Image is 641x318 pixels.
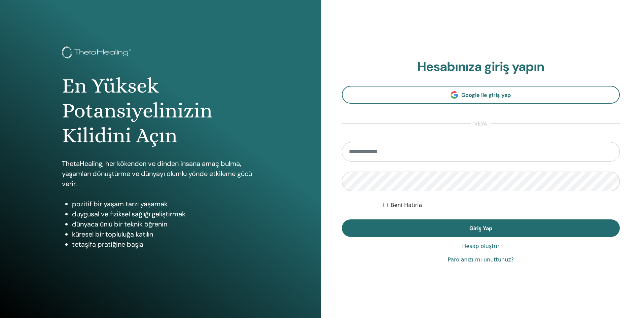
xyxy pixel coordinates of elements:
p: ThetaHealing, her kökenden ve dinden insana amaç bulma, yaşamları dönüştürme ve dünyayı olumlu yö... [62,158,259,189]
li: tetaşifa pratiğine başla [72,239,259,249]
h1: En Yüksek Potansiyelinizin Kilidini Açın [62,73,259,148]
div: Keep me authenticated indefinitely or until I manually logout [383,201,620,209]
li: pozitif bir yaşam tarzı yaşamak [72,199,259,209]
a: Hesap oluştur [462,242,499,250]
li: dünyaca ünlü bir teknik öğrenin [72,219,259,229]
button: Giriş Yap [342,219,620,237]
span: Google ile giriş yap [461,92,511,99]
span: Giriş Yap [469,225,492,232]
span: veya [471,120,491,128]
h2: Hesabınıza giriş yapın [342,59,620,75]
li: duygusal ve fiziksel sağlığı geliştirmek [72,209,259,219]
label: Beni Hatırla [390,201,422,209]
li: küresel bir topluluğa katılın [72,229,259,239]
a: Google ile giriş yap [342,86,620,104]
a: Parolanızı mı unuttunuz? [448,256,514,264]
